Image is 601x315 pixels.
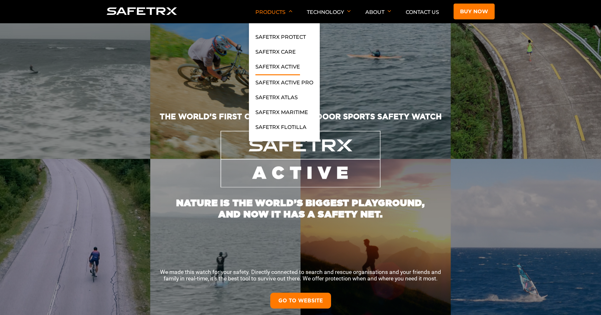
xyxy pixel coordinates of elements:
[255,33,306,45] a: SafeTrx Protect
[255,48,296,59] a: SafeTrx Care
[220,131,381,188] img: SafeTrx Active Logo
[60,112,541,131] h2: THE WORLD’S FIRST CONNECTED OUTDOOR SPORTS SAFETY WATCH
[347,10,351,12] img: Arrow down icon
[307,9,351,23] p: Technology
[289,10,292,12] img: Arrow down icon
[107,7,177,15] img: Logo SafeTrx
[255,9,292,23] p: Products
[406,9,439,15] a: Contact Us
[255,93,298,105] a: SafeTrx Atlas
[255,79,313,90] a: SafeTrx Active Pro
[255,123,306,135] a: SafeTrx Flotilla
[171,187,430,220] h1: NATURE IS THE WORLD’S BIGGEST PLAYGROUND, AND NOW IT HAS A SAFETY NET.
[454,4,495,19] a: Buy now
[255,108,308,120] a: SafeTrx Maritime
[388,10,391,12] img: Arrow down icon
[255,63,300,75] a: SafeTrx Active
[365,9,391,23] p: About
[569,284,601,315] iframe: Chat Widget
[270,293,331,309] a: GO TO WEBSITE
[155,269,446,282] p: We made this watch for your safety. Directly connected to search and rescue organisations and you...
